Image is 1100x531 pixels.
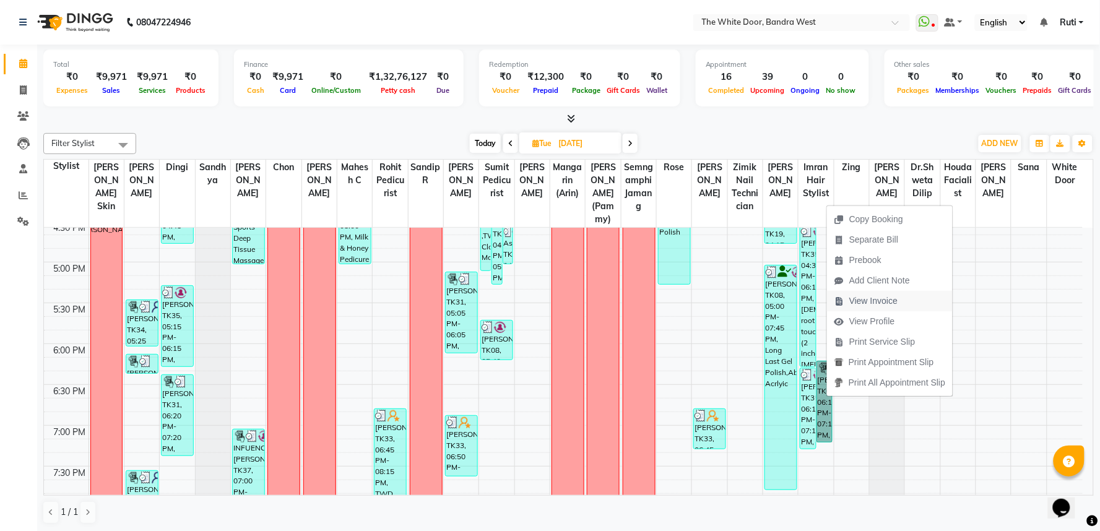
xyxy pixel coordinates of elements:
[905,160,940,201] span: Dr.Shweta Dilip
[694,409,725,449] div: [PERSON_NAME], TK33, 06:45 PM-07:15 PM, Long Last Gel Polish
[61,506,78,519] span: 1 / 1
[657,160,691,175] span: Rose
[849,376,945,389] span: Print All Appointment Slip
[266,160,301,175] span: Chon
[1047,160,1083,188] span: white door
[244,70,267,84] div: ₹0
[173,86,209,95] span: Products
[44,160,89,173] div: Stylist
[788,70,823,84] div: 0
[479,160,514,201] span: Sumit Pedicurist
[51,467,89,480] div: 7:30 PM
[979,135,1021,152] button: ADD NEW
[489,59,670,70] div: Redemption
[765,265,797,490] div: [PERSON_NAME], TK08, 05:00 PM-07:45 PM, Long Last Gel Polish,Absolute Acrlyic
[375,409,406,530] div: [PERSON_NAME], TK33, 06:45 PM-08:15 PM, TWD Classic Pedicure,Gel Polish Removal
[160,160,194,175] span: Dingi
[870,160,904,201] span: [PERSON_NAME]
[849,335,916,348] span: Print Service Slip
[849,254,881,267] span: Prebook
[849,295,898,308] span: View Invoice
[492,204,502,284] div: [PERSON_NAME], TK15, 04:15 PM-05:15 PM, Medicated Pedicure
[933,70,983,84] div: ₹0
[515,160,550,201] span: [PERSON_NAME]
[555,134,617,153] input: 2025-09-02
[51,426,89,439] div: 7:00 PM
[748,86,788,95] span: Upcoming
[643,70,670,84] div: ₹0
[51,303,89,316] div: 5:30 PM
[446,416,477,476] div: [PERSON_NAME], TK33, 06:50 PM-07:35 PM, TWD Classic Pedicure
[244,86,267,95] span: Cash
[277,86,299,95] span: Card
[604,86,643,95] span: Gift Cards
[51,385,89,398] div: 6:30 PM
[706,70,748,84] div: 16
[1048,481,1088,519] iframe: chat widget
[621,160,656,214] span: Semngamphi Jamang
[849,315,895,328] span: View Profile
[51,138,95,148] span: Filter Stylist
[800,225,815,366] div: [PERSON_NAME], TK35, 04:30 PM-06:15 PM, [DEMOGRAPHIC_DATA] root touchup (2 inches [MEDICAL_DATA] ...
[800,368,815,449] div: [PERSON_NAME], TK35, 06:15 PM-07:15 PM, Bond Strengthening women
[569,86,604,95] span: Package
[569,70,604,84] div: ₹0
[799,160,833,201] span: Imran Hair stylist
[32,5,116,40] img: logo
[522,70,569,84] div: ₹12,300
[894,86,933,95] span: Packages
[834,378,844,387] img: printall.png
[53,70,91,84] div: ₹0
[308,86,364,95] span: Online/Custom
[983,86,1020,95] span: Vouchers
[126,355,158,373] div: [PERSON_NAME], TK31, 06:05 PM-06:20 PM, Threading Eye Brows
[706,59,859,70] div: Appointment
[1020,86,1055,95] span: Prepaids
[51,262,89,275] div: 5:00 PM
[933,86,983,95] span: Memberships
[894,59,1095,70] div: Other sales
[586,160,620,227] span: [PERSON_NAME] (Pammy)
[446,272,477,353] div: [PERSON_NAME], TK31, 05:05 PM-06:05 PM, Medicated Pedicure
[823,70,859,84] div: 0
[1011,160,1046,175] span: Sana
[941,160,976,201] span: Houda Facialist
[124,160,159,201] span: [PERSON_NAME]
[444,160,479,201] span: [PERSON_NAME]
[126,300,158,346] div: [PERSON_NAME], TK34, 05:25 PM-06:00 PM, Eyebrow waxing,Waxing Upper Lips
[1060,16,1076,29] span: Ruti
[976,160,1011,201] span: [PERSON_NAME]
[849,213,903,226] span: Copy Booking
[100,86,124,95] span: Sales
[89,160,124,214] span: [PERSON_NAME] Skin
[849,274,910,287] span: Add Client Note
[763,160,798,201] span: [PERSON_NAME]
[489,86,522,95] span: Voucher
[894,70,933,84] div: ₹0
[470,134,501,153] span: Today
[51,344,89,357] div: 6:00 PM
[706,86,748,95] span: Completed
[53,86,91,95] span: Expenses
[788,86,823,95] span: Ongoing
[503,225,513,264] div: Asma, TK32, 04:30 PM-05:00 PM, Feet + Legs Massage
[834,358,844,367] img: printapt.png
[267,70,308,84] div: ₹9,971
[529,139,555,148] span: Tue
[196,160,230,188] span: Sandhya
[604,70,643,84] div: ₹0
[409,160,443,188] span: Sandip R
[834,160,869,175] span: Zing
[692,160,727,201] span: [PERSON_NAME]
[1020,70,1055,84] div: ₹0
[173,70,209,84] div: ₹0
[337,160,372,188] span: Mahesh C
[982,139,1018,148] span: ADD NEW
[849,233,898,246] span: Separate Bill
[136,5,191,40] b: 08047224946
[51,222,89,235] div: 4:30 PM
[728,160,763,214] span: Zimik Nail technician
[126,471,158,510] div: [PERSON_NAME] mam, TK36, 07:30 PM-08:00 PM, Threading Eye Brows
[550,160,585,201] span: Mangarin (Arin)
[481,321,513,360] div: [PERSON_NAME], TK08, 05:40 PM-06:10 PM, Pedicures - Shape & Polish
